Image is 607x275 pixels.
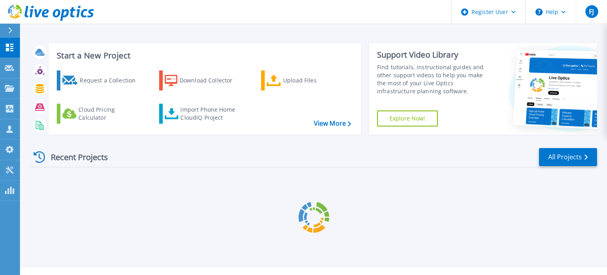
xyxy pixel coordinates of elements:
[57,104,146,124] a: Cloud Pricing Calculator
[57,51,351,60] h3: Start a New Project
[31,147,119,167] div: Recent Projects
[377,50,491,60] div: Support Video Library
[377,110,438,126] a: Explore Now!
[539,148,597,166] a: All Projects
[314,120,351,127] a: View More
[180,106,243,122] div: Import Phone Home CloudIQ Project
[180,72,244,88] div: Download Collector
[78,106,142,122] div: Cloud Pricing Calculator
[159,70,248,90] a: Download Collector
[377,63,491,95] div: Find tutorials, instructional guides and other support videos to help you make the most of your L...
[80,72,144,88] div: Request a Collection
[589,8,594,15] span: FJ
[261,70,350,90] a: Upload Files
[283,72,347,88] div: Upload Files
[57,70,146,90] a: Request a Collection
